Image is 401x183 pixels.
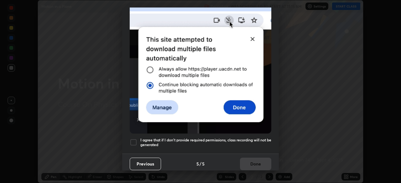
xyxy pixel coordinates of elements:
[140,138,271,147] h5: I agree that if I don't provide required permissions, class recording will not be generated
[200,160,201,167] h4: /
[202,160,205,167] h4: 5
[196,160,199,167] h4: 5
[130,158,161,170] button: Previous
